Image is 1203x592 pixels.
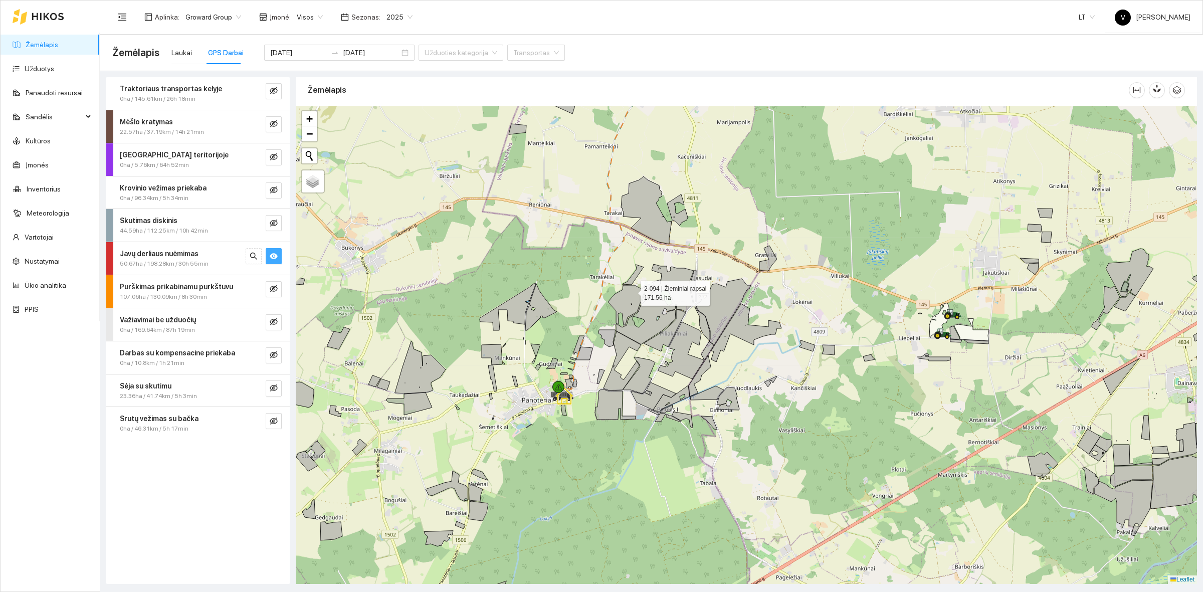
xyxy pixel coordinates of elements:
span: Sandėlis [26,107,83,127]
span: eye-invisible [270,120,278,129]
a: PPIS [25,305,39,313]
div: [GEOGRAPHIC_DATA] teritorijoje0ha / 5.76km / 64h 52mineye-invisible [106,143,290,176]
span: 2025 [386,10,413,25]
span: + [306,112,313,125]
a: Ūkio analitika [25,281,66,289]
span: Aplinka : [155,12,179,23]
span: eye-invisible [270,417,278,427]
span: 23.36ha / 41.74km / 5h 3min [120,391,197,401]
button: column-width [1129,82,1145,98]
a: Įmonės [26,161,49,169]
button: eye-invisible [266,83,282,99]
div: GPS Darbai [208,47,244,58]
span: 107.06ha / 130.09km / 8h 30min [120,292,207,302]
span: eye-invisible [270,186,278,195]
a: Nustatymai [25,257,60,265]
span: column-width [1129,86,1144,94]
strong: Sėja su skutimu [120,382,171,390]
span: eye-invisible [270,87,278,96]
a: Kultūros [26,137,51,145]
div: Važiavimai be užduočių0ha / 169.64km / 87h 19mineye-invisible [106,308,290,341]
span: 0ha / 169.64km / 87h 19min [120,325,195,335]
a: Vartotojai [25,233,54,241]
div: Laukai [171,47,192,58]
a: Zoom out [302,126,317,141]
button: eye-invisible [266,314,282,330]
a: Užduotys [25,65,54,73]
span: calendar [341,13,349,21]
span: [PERSON_NAME] [1115,13,1190,21]
span: swap-right [331,49,339,57]
strong: Darbas su kompensacine priekaba [120,349,235,357]
button: eye-invisible [266,413,282,429]
span: eye-invisible [270,318,278,327]
span: 0ha / 46.31km / 5h 17min [120,424,188,434]
button: Initiate a new search [302,148,317,163]
span: eye-invisible [270,285,278,294]
div: Javų derliaus nuėmimas50.67ha / 198.28km / 30h 55minsearcheye [106,242,290,275]
button: eye-invisible [266,281,282,297]
span: eye-invisible [270,384,278,393]
button: eye-invisible [266,347,282,363]
span: Sezonas : [351,12,380,23]
span: − [306,127,313,140]
span: eye [270,252,278,262]
span: Visos [297,10,323,25]
span: shop [259,13,267,21]
a: Panaudoti resursai [26,89,83,97]
strong: Srutų vežimas su bačka [120,415,198,423]
button: eye-invisible [266,149,282,165]
strong: Važiavimai be užduočių [120,316,196,324]
span: eye-invisible [270,153,278,162]
span: 0ha / 96.34km / 5h 34min [120,193,188,203]
span: to [331,49,339,57]
a: Zoom in [302,111,317,126]
button: search [246,248,262,264]
strong: Traktoriaus transportas kelyje [120,85,222,93]
button: eye-invisible [266,116,282,132]
button: eye-invisible [266,182,282,199]
button: eye-invisible [266,215,282,231]
input: Pradžios data [270,47,327,58]
span: 0ha / 10.8km / 1h 21min [120,358,184,368]
span: layout [144,13,152,21]
span: Įmonė : [270,12,291,23]
div: Srutų vežimas su bačka0ha / 46.31km / 5h 17mineye-invisible [106,407,290,440]
span: menu-fold [118,13,127,22]
strong: Purškimas prikabinamu purkštuvu [120,283,233,291]
a: Layers [302,170,324,192]
span: Groward Group [185,10,241,25]
strong: Mėšlo kratymas [120,118,173,126]
strong: Skutimas diskinis [120,217,177,225]
div: Purškimas prikabinamu purkštuvu107.06ha / 130.09km / 8h 30mineye-invisible [106,275,290,308]
div: Žemėlapis [308,76,1129,104]
button: eye-invisible [266,380,282,397]
a: Leaflet [1170,576,1194,583]
span: 22.57ha / 37.19km / 14h 21min [120,127,204,137]
span: 0ha / 145.61km / 26h 18min [120,94,195,104]
a: Žemėlapis [26,41,58,49]
div: Sėja su skutimu23.36ha / 41.74km / 5h 3mineye-invisible [106,374,290,407]
div: Mėšlo kratymas22.57ha / 37.19km / 14h 21mineye-invisible [106,110,290,143]
a: Meteorologija [27,209,69,217]
span: LT [1079,10,1095,25]
span: 0ha / 5.76km / 64h 52min [120,160,189,170]
span: 44.59ha / 112.25km / 10h 42min [120,226,208,236]
span: eye-invisible [270,219,278,229]
span: 50.67ha / 198.28km / 30h 55min [120,259,209,269]
strong: [GEOGRAPHIC_DATA] teritorijoje [120,151,229,159]
span: V [1121,10,1125,26]
button: menu-fold [112,7,132,27]
strong: Javų derliaus nuėmimas [120,250,198,258]
span: search [250,252,258,262]
div: Darbas su kompensacine priekaba0ha / 10.8km / 1h 21mineye-invisible [106,341,290,374]
span: eye-invisible [270,351,278,360]
span: Žemėlapis [112,45,159,61]
input: Pabaigos data [343,47,399,58]
div: Krovinio vežimas priekaba0ha / 96.34km / 5h 34mineye-invisible [106,176,290,209]
strong: Krovinio vežimas priekaba [120,184,207,192]
button: eye [266,248,282,264]
a: Inventorius [27,185,61,193]
div: Traktoriaus transportas kelyje0ha / 145.61km / 26h 18mineye-invisible [106,77,290,110]
div: Skutimas diskinis44.59ha / 112.25km / 10h 42mineye-invisible [106,209,290,242]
